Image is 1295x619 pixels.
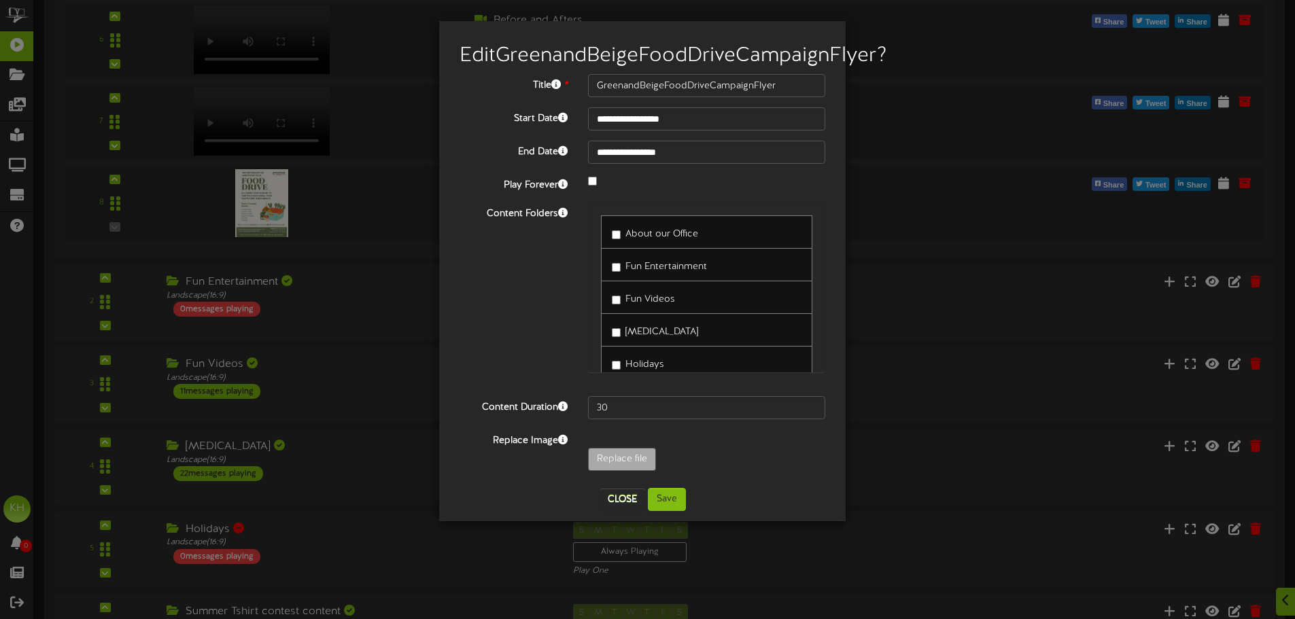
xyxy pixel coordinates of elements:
label: Start Date [449,107,578,126]
input: About our Office [612,230,621,239]
span: Fun Videos [625,294,675,304]
input: [MEDICAL_DATA] [612,328,621,337]
button: Close [600,489,645,510]
span: Holidays [625,359,664,370]
span: Fun Entertainment [625,262,707,272]
label: End Date [449,141,578,159]
input: Holidays [612,361,621,370]
input: 15 [588,396,825,419]
label: Title [449,74,578,92]
label: Content Duration [449,396,578,414]
label: Replace Image [449,429,578,448]
h2: Edit GreenandBeigeFoodDriveCampaignFlyer ? [460,45,825,67]
button: Save [648,488,686,511]
label: Play Forever [449,174,578,192]
label: Content Folders [449,202,578,221]
input: Fun Videos [612,296,621,304]
span: About our Office [625,229,698,239]
input: Fun Entertainment [612,263,621,272]
input: Title [588,74,825,97]
span: [MEDICAL_DATA] [625,327,698,337]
